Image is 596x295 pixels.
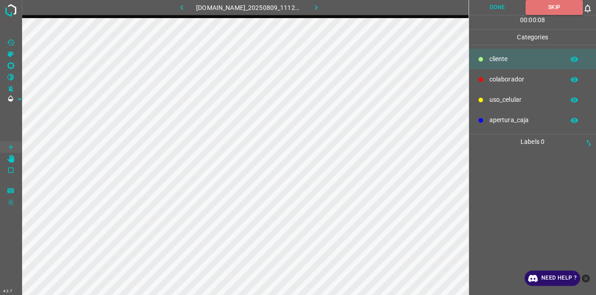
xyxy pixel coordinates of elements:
[472,134,593,149] p: Labels 0
[469,90,596,110] div: uso_celular
[489,95,560,105] p: uso_celular
[529,15,536,25] p: 00
[489,54,560,64] p: ​​cliente
[520,15,545,29] div: : :
[580,271,591,286] button: close-help
[1,288,14,295] div: 4.3.7
[538,15,545,25] p: 08
[489,115,560,125] p: apertura_caja
[469,30,596,45] p: Categories
[469,69,596,90] div: colaborador
[469,110,596,130] div: apertura_caja
[196,2,301,15] h6: [DOMAIN_NAME]_20250809_111226_000002520.jpg
[520,15,527,25] p: 00
[489,75,560,84] p: colaborador
[469,49,596,69] div: ​​cliente
[525,271,580,286] a: Need Help ?
[3,2,19,19] img: logo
